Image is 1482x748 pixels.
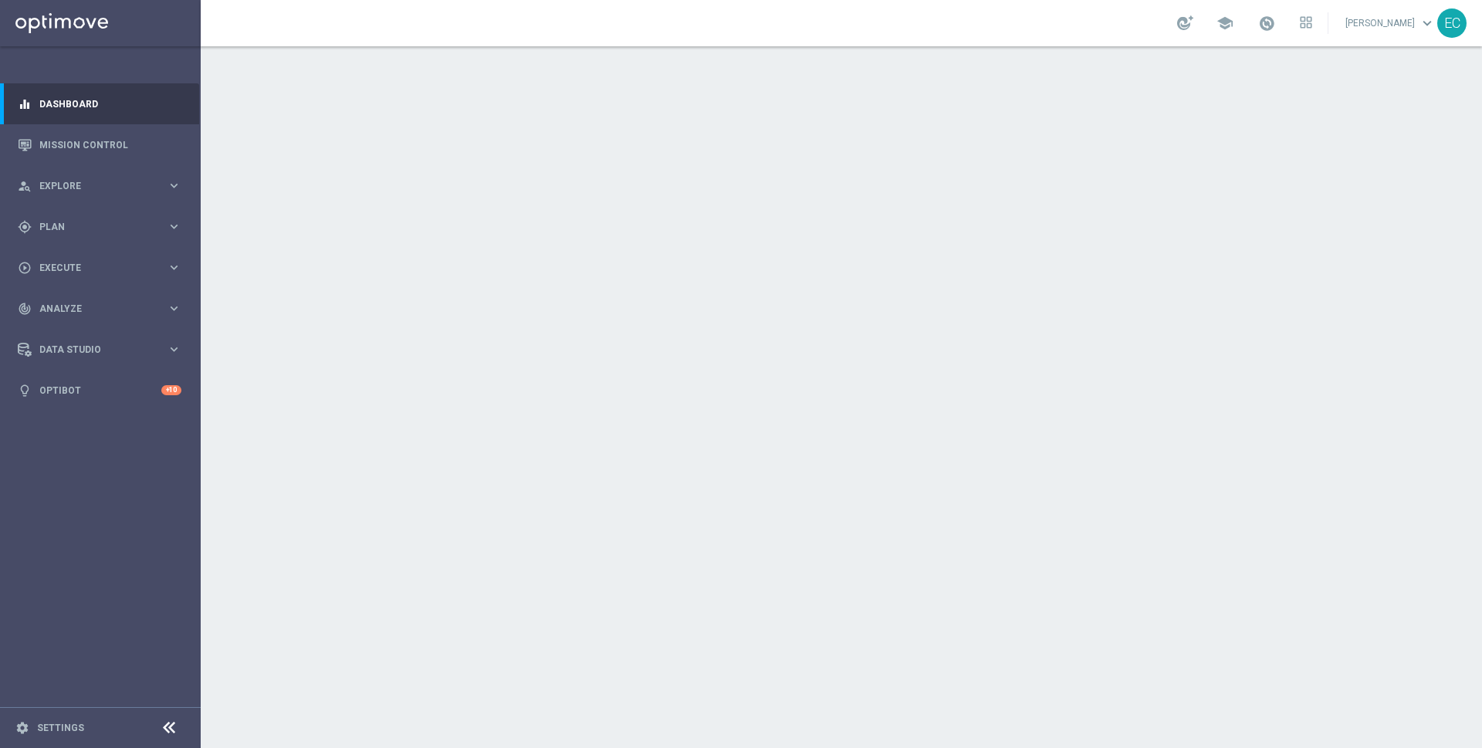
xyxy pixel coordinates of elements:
[167,178,181,193] i: keyboard_arrow_right
[18,97,32,111] i: equalizer
[39,263,167,272] span: Execute
[39,345,167,354] span: Data Studio
[18,220,32,234] i: gps_fixed
[18,261,32,275] i: play_circle_outline
[18,220,167,234] div: Plan
[18,83,181,124] div: Dashboard
[1419,15,1436,32] span: keyboard_arrow_down
[18,343,167,357] div: Data Studio
[167,260,181,275] i: keyboard_arrow_right
[39,222,167,232] span: Plan
[1216,15,1233,32] span: school
[39,370,161,411] a: Optibot
[39,124,181,165] a: Mission Control
[17,303,182,315] button: track_changes Analyze keyboard_arrow_right
[167,219,181,234] i: keyboard_arrow_right
[18,302,167,316] div: Analyze
[17,384,182,397] button: lightbulb Optibot +10
[167,301,181,316] i: keyboard_arrow_right
[39,83,181,124] a: Dashboard
[18,261,167,275] div: Execute
[18,179,167,193] div: Explore
[39,181,167,191] span: Explore
[18,302,32,316] i: track_changes
[15,721,29,735] i: settings
[1437,8,1467,38] div: EC
[39,304,167,313] span: Analyze
[18,179,32,193] i: person_search
[17,180,182,192] button: person_search Explore keyboard_arrow_right
[18,384,32,398] i: lightbulb
[161,385,181,395] div: +10
[37,723,84,733] a: Settings
[17,262,182,274] button: play_circle_outline Execute keyboard_arrow_right
[17,139,182,151] button: Mission Control
[167,342,181,357] i: keyboard_arrow_right
[17,221,182,233] button: gps_fixed Plan keyboard_arrow_right
[18,124,181,165] div: Mission Control
[18,370,181,411] div: Optibot
[1344,12,1437,35] a: [PERSON_NAME]keyboard_arrow_down
[17,98,182,110] button: equalizer Dashboard
[17,344,182,356] button: Data Studio keyboard_arrow_right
